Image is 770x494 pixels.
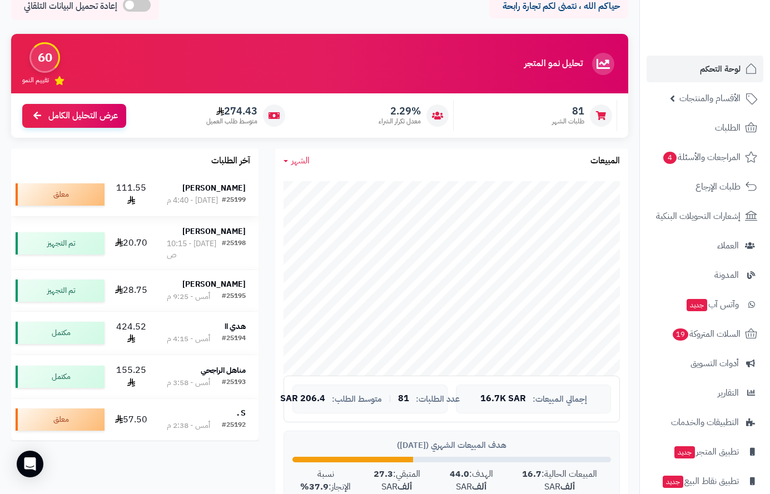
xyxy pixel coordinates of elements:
img: logo-2.png [694,31,759,54]
div: معلق [16,183,105,206]
span: متوسط طلب العميل [206,117,257,126]
span: إشعارات التحويلات البنكية [656,208,741,224]
div: أمس - 9:25 م [167,291,210,302]
span: طلبات الشهر [552,117,584,126]
div: أمس - 2:38 م [167,420,210,431]
a: السلات المتروكة19 [647,321,763,347]
span: الشهر [291,154,310,167]
span: 206.4 SAR [280,394,325,404]
span: أدوات التسويق [690,356,739,371]
span: 81 [398,394,409,404]
div: مكتمل [16,322,105,344]
a: إشعارات التحويلات البنكية [647,203,763,229]
h3: آخر الطلبات [211,156,250,166]
div: تم التجهيز [16,280,105,302]
span: | [389,395,391,403]
td: 111.55 [109,173,154,216]
strong: [PERSON_NAME] [182,278,246,290]
span: 16.7K SAR [480,394,526,404]
div: [DATE] - 4:40 م [167,195,218,206]
td: 57.50 [109,399,154,440]
span: 274.43 [206,105,257,117]
span: 2.29% [379,105,421,117]
td: 28.75 [109,270,154,311]
td: 20.70 [109,217,154,270]
strong: [PERSON_NAME] [182,182,246,194]
span: المدونة [714,267,739,283]
span: جديد [663,476,683,488]
div: نسبة الإنجاز: [292,468,359,493]
a: تطبيق المتجرجديد [647,438,763,465]
div: المتبقي: SAR [359,468,435,493]
div: معلق [16,408,105,431]
span: طلبات الإرجاع [696,179,741,194]
span: متوسط الطلب: [332,395,382,404]
h3: المبيعات [590,156,620,166]
span: تطبيق نقاط البيع [662,473,739,489]
strong: 37.9% [300,480,329,493]
div: #25193 [222,377,246,388]
strong: 16.7 ألف [522,467,575,493]
div: مكتمل [16,366,105,388]
span: العملاء [717,238,739,253]
span: التطبيقات والخدمات [671,415,739,430]
div: أمس - 4:15 م [167,333,210,345]
td: 424.52 [109,312,154,355]
div: #25198 [222,238,246,261]
td: 155.25 [109,355,154,398]
span: عرض التحليل الكامل [48,109,118,122]
h3: تحليل نمو المتجر [524,59,583,69]
span: جديد [674,446,695,458]
span: المراجعات والأسئلة [662,149,741,165]
div: #25199 [222,195,246,206]
span: جديد [687,299,707,311]
div: Open Intercom Messenger [17,451,43,477]
a: المراجعات والأسئلة4 [647,144,763,171]
a: أدوات التسويق [647,350,763,377]
div: الهدف: SAR [435,468,508,493]
div: أمس - 3:58 م [167,377,210,388]
div: المبيعات الحالية: SAR [508,468,611,493]
span: وآتس آب [685,297,739,312]
div: #25192 [222,420,246,431]
strong: S . [237,407,246,419]
a: الشهر [284,154,310,167]
div: هدف المبيعات الشهري ([DATE]) [292,440,611,451]
span: 19 [673,328,688,341]
strong: [PERSON_NAME] [182,226,246,237]
a: التقارير [647,380,763,406]
span: لوحة التحكم [700,61,741,77]
span: تطبيق المتجر [673,444,739,460]
span: 4 [663,152,677,164]
strong: مناهل الراجحي [201,365,246,376]
span: التقارير [718,385,739,401]
div: [DATE] - 10:15 ص [167,238,222,261]
span: الطلبات [715,120,741,136]
strong: 27.3 ألف [374,467,413,493]
span: الأقسام والمنتجات [679,91,741,106]
a: التطبيقات والخدمات [647,409,763,436]
a: لوحة التحكم [647,56,763,82]
div: #25194 [222,333,246,345]
a: عرض التحليل الكامل [22,104,126,128]
a: الطلبات [647,114,763,141]
a: وآتس آبجديد [647,291,763,318]
span: تقييم النمو [22,76,49,85]
span: 81 [552,105,584,117]
div: #25195 [222,291,246,302]
span: إجمالي المبيعات: [533,395,587,404]
a: العملاء [647,232,763,259]
strong: 44.0 ألف [450,467,487,493]
a: طلبات الإرجاع [647,173,763,200]
a: المدونة [647,262,763,288]
div: تم التجهيز [16,232,105,255]
span: عدد الطلبات: [416,395,460,404]
strong: هدي اا [225,321,246,332]
span: السلات المتروكة [672,326,741,342]
span: معدل تكرار الشراء [379,117,421,126]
